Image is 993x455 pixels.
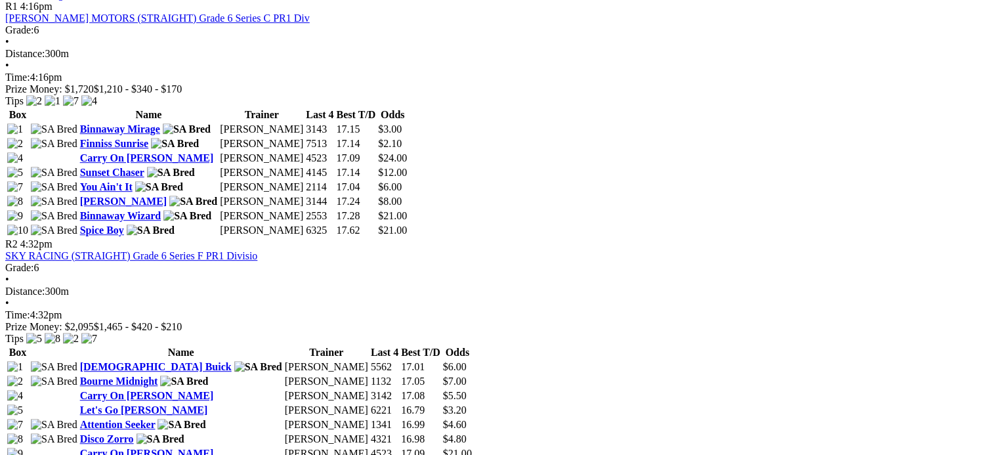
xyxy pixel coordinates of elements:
img: 8 [7,196,23,207]
div: Prize Money: $2,095 [5,321,988,333]
img: 1 [7,361,23,373]
img: SA Bred [234,361,282,373]
td: 4523 [305,152,334,165]
img: 1 [45,95,60,107]
td: 17.28 [336,209,377,223]
img: SA Bred [135,181,183,193]
td: 1132 [370,375,399,388]
img: 4 [81,95,97,107]
img: SA Bred [31,196,77,207]
img: SA Bred [160,376,208,387]
td: 16.99 [400,418,441,431]
td: 17.04 [336,181,377,194]
th: Trainer [219,108,304,121]
img: SA Bred [31,376,77,387]
span: $4.80 [443,433,467,444]
td: 5562 [370,360,399,374]
img: 5 [7,404,23,416]
a: Carry On [PERSON_NAME] [80,390,214,401]
img: SA Bred [31,123,77,135]
div: 6 [5,262,988,274]
td: 3144 [305,195,334,208]
img: 4 [7,152,23,164]
span: $3.20 [443,404,467,416]
td: [PERSON_NAME] [219,209,304,223]
img: SA Bred [31,361,77,373]
span: 4:16pm [20,1,53,12]
span: • [5,274,9,285]
img: SA Bred [31,225,77,236]
span: R1 [5,1,18,12]
td: [PERSON_NAME] [284,389,369,402]
td: 16.98 [400,433,441,446]
span: $1,465 - $420 - $210 [94,321,182,332]
td: 17.08 [400,389,441,402]
img: 5 [26,333,42,345]
img: 8 [7,433,23,445]
span: $1,210 - $340 - $170 [94,83,182,95]
th: Trainer [284,346,369,359]
span: Tips [5,95,24,106]
img: 2 [7,138,23,150]
img: SA Bred [158,419,205,431]
span: $21.00 [378,225,407,236]
img: 8 [45,333,60,345]
span: Time: [5,72,30,83]
a: Binnaway Mirage [80,123,160,135]
a: Bourne Midnight [80,376,158,387]
span: $6.00 [378,181,402,192]
a: [PERSON_NAME] MOTORS (STRAIGHT) Grade 6 Series C PR1 Div [5,12,310,24]
span: Time: [5,309,30,320]
span: $2.10 [378,138,402,149]
img: SA Bred [31,210,77,222]
a: You Ain't It [80,181,133,192]
span: $6.00 [443,361,467,372]
td: 2553 [305,209,334,223]
td: 1341 [370,418,399,431]
td: 4145 [305,166,334,179]
span: Box [9,347,27,358]
td: 3142 [370,389,399,402]
span: Distance: [5,286,45,297]
span: R2 [5,238,18,249]
img: 7 [81,333,97,345]
img: SA Bred [151,138,199,150]
td: [PERSON_NAME] [284,418,369,431]
div: 4:16pm [5,72,988,83]
td: 17.24 [336,195,377,208]
img: 7 [7,419,23,431]
img: SA Bred [169,196,217,207]
span: Box [9,109,27,120]
span: $21.00 [378,210,407,221]
td: [PERSON_NAME] [284,404,369,417]
img: SA Bred [163,210,211,222]
td: 17.05 [400,375,441,388]
th: Odds [442,346,473,359]
td: [PERSON_NAME] [284,375,369,388]
img: SA Bred [163,123,211,135]
td: [PERSON_NAME] [284,433,369,446]
td: 17.15 [336,123,377,136]
span: $7.00 [443,376,467,387]
td: 17.09 [336,152,377,165]
td: 17.62 [336,224,377,237]
a: Carry On [PERSON_NAME] [80,152,214,163]
div: 300m [5,48,988,60]
img: 10 [7,225,28,236]
td: 7513 [305,137,334,150]
td: [PERSON_NAME] [219,181,304,194]
img: 2 [26,95,42,107]
th: Name [79,108,219,121]
td: 17.01 [400,360,441,374]
a: SKY RACING (STRAIGHT) Grade 6 Series F PR1 Divisio [5,250,257,261]
span: $24.00 [378,152,407,163]
div: 6 [5,24,988,36]
td: [PERSON_NAME] [219,137,304,150]
a: Sunset Chaser [80,167,144,178]
span: • [5,297,9,309]
td: 17.14 [336,166,377,179]
td: 2114 [305,181,334,194]
div: 300m [5,286,988,297]
td: 4321 [370,433,399,446]
img: 1 [7,123,23,135]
